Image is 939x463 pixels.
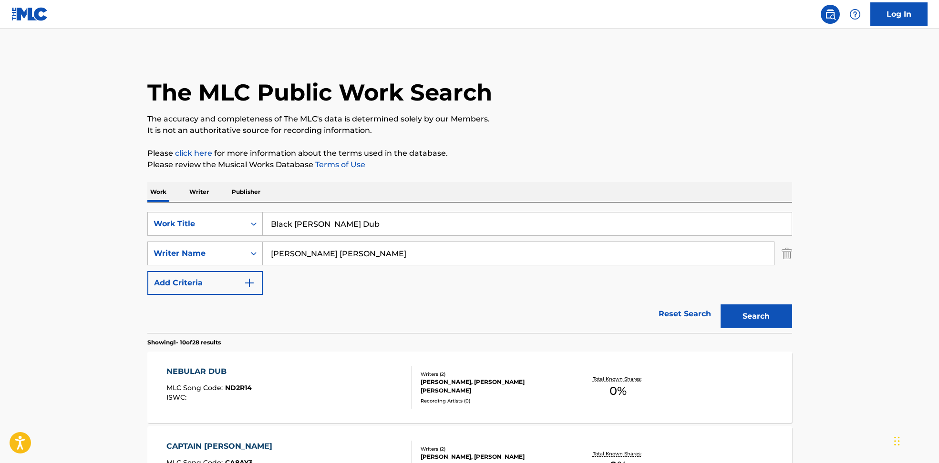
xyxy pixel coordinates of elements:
[593,375,644,382] p: Total Known Shares:
[609,382,627,400] span: 0 %
[154,218,239,230] div: Work Title
[229,182,263,202] p: Publisher
[421,371,565,378] div: Writers ( 2 )
[166,441,277,452] div: CAPTAIN [PERSON_NAME]
[225,383,252,392] span: ND2R14
[166,383,225,392] span: MLC Song Code :
[11,7,48,21] img: MLC Logo
[421,378,565,395] div: [PERSON_NAME], [PERSON_NAME] [PERSON_NAME]
[147,182,169,202] p: Work
[166,393,189,402] span: ISWC :
[782,242,792,265] img: Delete Criterion
[891,417,939,463] iframe: Chat Widget
[870,2,928,26] a: Log In
[244,277,255,289] img: 9d2ae6d4665cec9f34b9.svg
[147,271,263,295] button: Add Criteria
[421,445,565,453] div: Writers ( 2 )
[147,78,492,107] h1: The MLC Public Work Search
[154,248,239,259] div: Writer Name
[166,366,252,377] div: NEBULAR DUB
[821,5,840,24] a: Public Search
[846,5,865,24] div: Help
[147,148,792,159] p: Please for more information about the terms used in the database.
[186,182,212,202] p: Writer
[849,9,861,20] img: help
[421,397,565,404] div: Recording Artists ( 0 )
[654,303,716,324] a: Reset Search
[147,113,792,125] p: The accuracy and completeness of The MLC's data is determined solely by our Members.
[825,9,836,20] img: search
[147,352,792,423] a: NEBULAR DUBMLC Song Code:ND2R14ISWC:Writers (2)[PERSON_NAME], [PERSON_NAME] [PERSON_NAME]Recordin...
[593,450,644,457] p: Total Known Shares:
[313,160,365,169] a: Terms of Use
[147,212,792,333] form: Search Form
[147,338,221,347] p: Showing 1 - 10 of 28 results
[147,159,792,171] p: Please review the Musical Works Database
[721,304,792,328] button: Search
[147,125,792,136] p: It is not an authoritative source for recording information.
[175,149,212,158] a: click here
[894,427,900,455] div: Drag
